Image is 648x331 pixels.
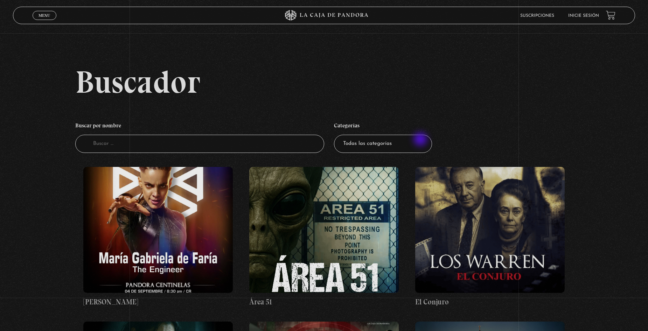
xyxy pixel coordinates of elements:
a: View your shopping cart [606,10,615,20]
h4: [PERSON_NAME] [83,296,232,308]
a: Inicie sesión [568,14,599,18]
h2: Buscador [75,66,635,98]
a: Suscripciones [520,14,554,18]
span: Menu [39,13,50,17]
a: [PERSON_NAME] [83,167,232,308]
h4: Buscar por nombre [75,119,324,135]
a: Área 51 [249,167,398,308]
a: El Conjuro [415,167,564,308]
h4: Categorías [334,119,432,135]
h4: Área 51 [249,296,398,308]
span: Cerrar [36,19,53,24]
h4: El Conjuro [415,296,564,308]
